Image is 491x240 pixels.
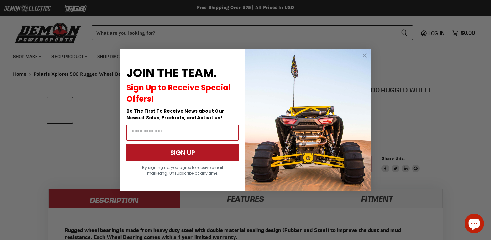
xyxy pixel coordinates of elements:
img: a9095488-b6e7-41ba-879d-588abfab540b.jpeg [245,49,371,191]
button: SIGN UP [126,144,239,161]
span: Be The First To Receive News about Our Newest Sales, Products, and Activities! [126,108,224,121]
span: Sign Up to Receive Special Offers! [126,82,231,104]
button: Close dialog [361,51,369,60]
input: Email Address [126,125,239,141]
span: JOIN THE TEAM. [126,65,217,81]
span: By signing up, you agree to receive email marketing. Unsubscribe at any time. [142,165,223,176]
inbox-online-store-chat: Shopify online store chat [463,214,486,235]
